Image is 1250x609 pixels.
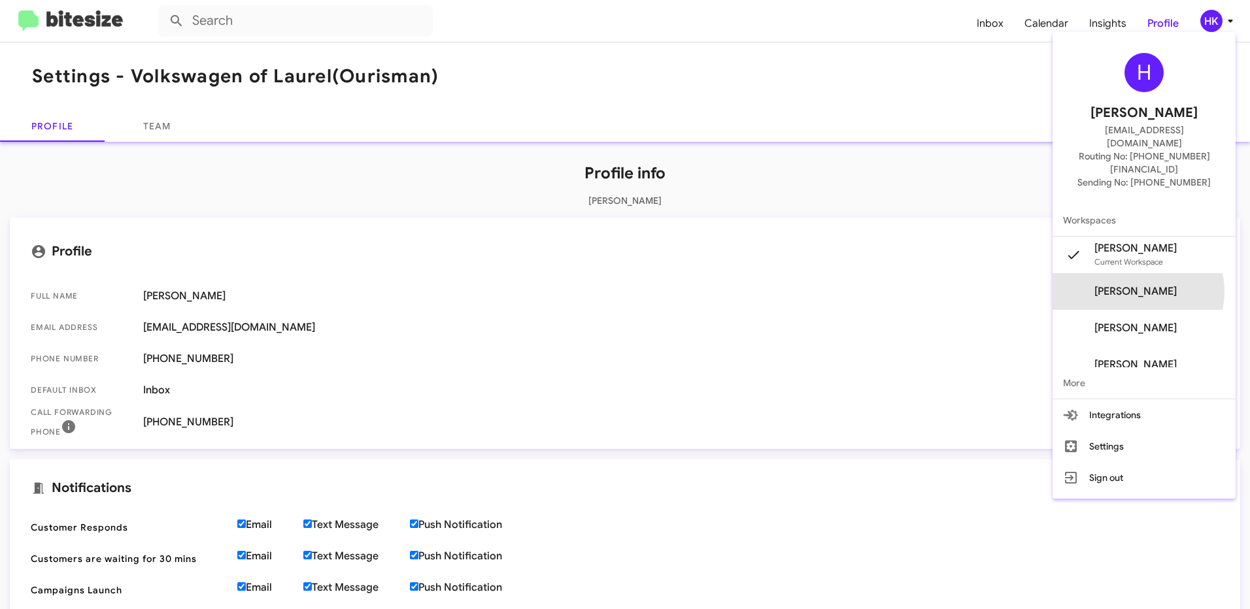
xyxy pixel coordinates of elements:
span: [EMAIL_ADDRESS][DOMAIN_NAME] [1068,123,1220,150]
button: Sign out [1053,462,1236,493]
span: [PERSON_NAME] [1094,242,1177,255]
span: [PERSON_NAME] [1094,285,1177,298]
span: More [1053,367,1236,399]
span: [PERSON_NAME] [1094,321,1177,335]
span: Routing No: [PHONE_NUMBER][FINANCIAL_ID] [1068,150,1220,176]
span: Sending No: [PHONE_NUMBER] [1077,176,1211,189]
span: Workspaces [1053,205,1236,236]
span: Current Workspace [1094,257,1163,267]
div: H [1124,53,1164,92]
span: [PERSON_NAME] [1090,103,1198,123]
button: Settings [1053,431,1236,462]
button: Integrations [1053,399,1236,431]
span: [PERSON_NAME] [1094,358,1177,371]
